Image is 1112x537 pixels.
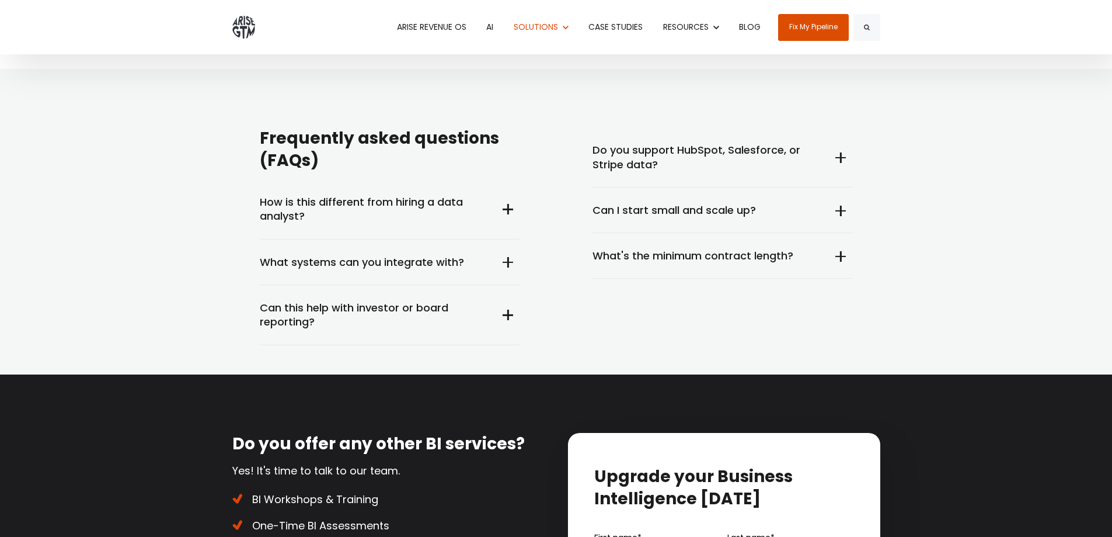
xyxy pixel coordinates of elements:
summary: What's the minimum contract length? [592,233,852,279]
h5: Can this help with investor or board reporting? [260,301,483,330]
h5: What systems can you integrate with? [260,255,483,269]
span: Show submenu for RESOURCES [663,21,664,22]
button: Search [853,14,880,41]
a: Fix My Pipeline [778,14,849,41]
h2: Do you offer any other BI services? [232,433,548,455]
img: ARISE GTM logo grey [232,16,255,39]
span: SOLUTIONS [514,21,558,33]
h5: What's the minimum contract length? [592,249,816,263]
span: RESOURCES [663,21,709,33]
h5: Can I start small and scale up? [592,203,816,217]
summary: Can I start small and scale up? [592,188,852,233]
span: BI Workshops & Training [252,492,378,507]
h2: Frequently asked questions (FAQs) [260,127,520,172]
h5: Do you support HubSpot, Salesforce, or Stripe data? [592,143,816,172]
summary: Do you support HubSpot, Salesforce, or Stripe data? [592,127,852,188]
summary: Can this help with investor or board reporting? [260,285,520,345]
h2: Upgrade your Business Intelligence [DATE] [594,466,854,510]
span: Yes! It's time to talk to our team. [232,463,400,478]
summary: How is this different from hiring a data analyst? [260,179,520,240]
h5: How is this different from hiring a data analyst? [260,195,483,224]
span: One-Time BI Assessments [252,518,389,533]
summary: What systems can you integrate with? [260,240,520,285]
